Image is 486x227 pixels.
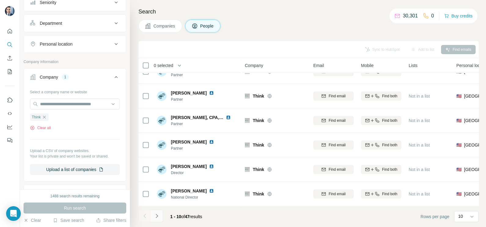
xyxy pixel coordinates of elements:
img: Avatar [5,6,15,16]
span: of [181,214,185,219]
span: 0 selected [154,62,173,69]
button: Find email [313,116,354,125]
div: Select a company name or website [30,87,120,95]
button: My lists [5,66,15,77]
button: Find both [361,165,401,174]
p: 30,301 [403,12,418,20]
img: Avatar [157,165,167,174]
button: Share filters [96,217,126,223]
button: Dashboard [5,121,15,132]
span: [PERSON_NAME] [171,90,207,96]
div: Personal location [40,41,72,47]
img: Avatar [157,116,167,125]
span: Email [313,62,324,69]
span: Find both [382,191,397,197]
span: Partner [171,97,221,102]
div: Open Intercom Messenger [6,206,21,221]
span: Think [253,142,264,148]
button: Clear all [30,125,51,131]
span: 47 [185,214,190,219]
div: 1 [62,74,69,80]
button: Find both [361,189,401,199]
button: Navigate to next page [151,210,163,222]
span: [PERSON_NAME] [171,139,207,145]
span: 1 - 10 [170,214,181,219]
span: Find email [329,142,345,148]
span: Lists [409,62,418,69]
button: Personal location [24,37,126,51]
span: Companies [153,23,176,29]
img: LinkedIn logo [209,91,214,95]
button: Find email [313,91,354,101]
p: 0 [431,12,434,20]
button: Upload a list of companies [30,164,120,175]
span: Find both [382,93,397,99]
span: Not in a list [409,143,430,147]
img: Logo of Think [245,94,250,99]
span: [PERSON_NAME], CPA, MST [171,115,229,120]
img: Avatar [157,189,167,199]
span: [PERSON_NAME] [171,163,207,169]
button: Find both [361,140,401,150]
button: Quick start [5,26,15,37]
span: Company [245,62,263,69]
span: 🇺🇸 [456,166,462,173]
span: Find email [329,191,345,197]
img: Logo of Think [245,143,250,147]
span: Mobile [361,62,374,69]
button: Buy credits [444,12,473,20]
span: Find email [329,93,345,99]
p: Upload a CSV of company websites. [30,148,120,154]
button: Industry [24,186,126,201]
span: National Director [171,195,221,200]
button: Find both [361,91,401,101]
img: Avatar [157,91,167,101]
span: Partner [171,121,238,127]
p: 10 [458,213,463,219]
img: Logo of Think [245,192,250,196]
div: 1488 search results remaining [50,193,100,199]
button: Search [5,39,15,50]
span: Not in a list [409,94,430,99]
span: Think [253,93,264,99]
img: Logo of Think [245,167,250,172]
span: Not in a list [409,192,430,196]
img: Avatar [157,140,167,150]
span: Partner [171,146,221,151]
button: Use Surfe API [5,108,15,119]
span: Think [32,114,41,120]
span: Not in a list [409,118,430,123]
button: Use Surfe on LinkedIn [5,95,15,106]
button: Save search [53,217,84,223]
h4: Search [138,7,479,16]
img: Logo of Think [245,118,250,123]
button: Find both [361,116,401,125]
button: Feedback [5,135,15,146]
div: Company [40,74,58,80]
button: Company1 [24,70,126,87]
span: People [200,23,214,29]
button: Find email [313,165,354,174]
button: Clear [24,217,41,223]
span: Not in a list [409,69,430,74]
button: Enrich CSV [5,53,15,64]
span: Find both [382,142,397,148]
button: Find email [313,189,354,199]
span: Not in a list [409,167,430,172]
span: 🇺🇸 [456,142,462,148]
p: Your list is private and won't be saved or shared. [30,154,120,159]
span: Think [253,191,264,197]
span: Rows per page [421,214,449,220]
img: LinkedIn logo [209,188,214,193]
img: LinkedIn logo [209,164,214,169]
button: Find email [313,140,354,150]
span: Director [171,170,221,176]
span: Find email [329,167,345,172]
span: 🇺🇸 [456,93,462,99]
span: Think [253,117,264,124]
img: LinkedIn logo [209,140,214,144]
span: results [170,214,202,219]
span: Find email [329,118,345,123]
span: Find both [382,167,397,172]
div: Department [40,20,62,26]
